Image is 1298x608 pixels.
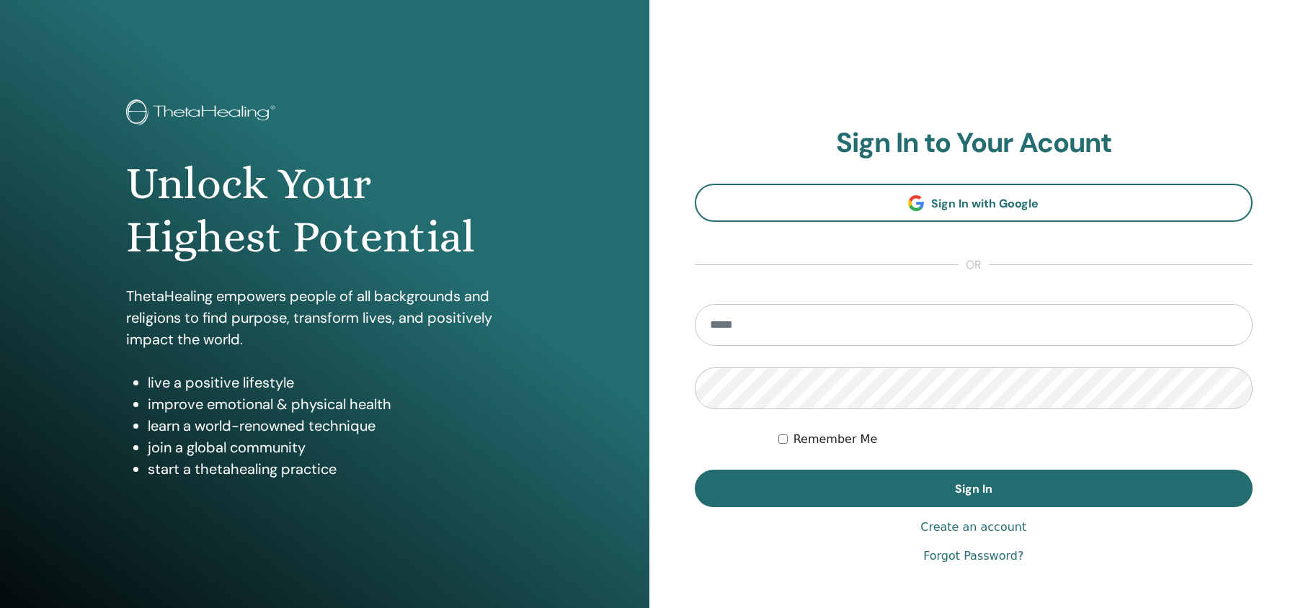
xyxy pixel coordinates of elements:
[148,393,523,415] li: improve emotional & physical health
[778,431,1253,448] div: Keep me authenticated indefinitely or until I manually logout
[148,415,523,437] li: learn a world-renowned technique
[148,458,523,480] li: start a thetahealing practice
[126,285,523,350] p: ThetaHealing empowers people of all backgrounds and religions to find purpose, transform lives, a...
[920,519,1026,536] a: Create an account
[126,157,523,264] h1: Unlock Your Highest Potential
[959,256,989,274] span: or
[148,372,523,393] li: live a positive lifestyle
[695,470,1253,507] button: Sign In
[695,127,1253,160] h2: Sign In to Your Acount
[794,431,878,448] label: Remember Me
[148,437,523,458] li: join a global community
[923,547,1023,565] a: Forgot Password?
[955,481,992,496] span: Sign In
[931,196,1039,211] span: Sign In with Google
[695,184,1253,222] a: Sign In with Google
